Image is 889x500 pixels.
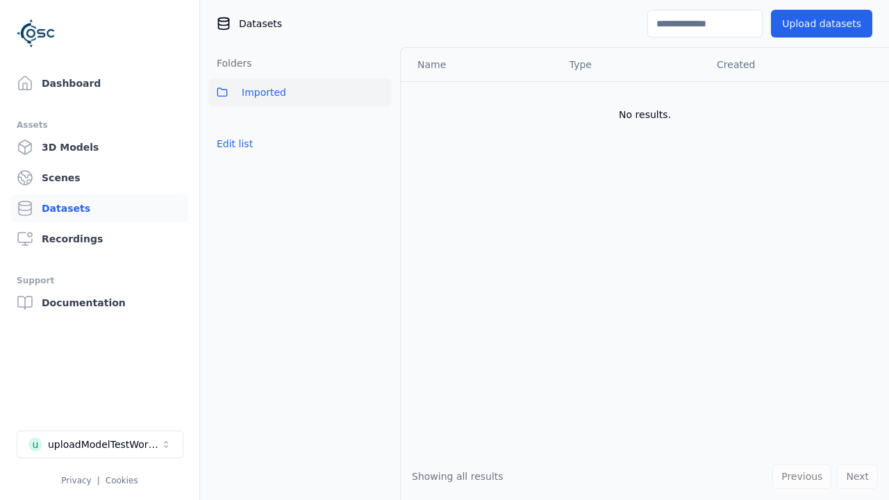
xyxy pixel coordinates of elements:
[17,272,183,289] div: Support
[401,81,889,148] td: No results.
[11,289,188,317] a: Documentation
[412,471,504,482] span: Showing all results
[11,69,188,97] a: Dashboard
[61,476,91,485] a: Privacy
[11,225,188,253] a: Recordings
[17,117,183,133] div: Assets
[106,476,138,485] a: Cookies
[11,133,188,161] a: 3D Models
[401,48,558,81] th: Name
[239,17,282,31] span: Datasets
[242,84,286,101] span: Imported
[17,14,56,53] img: Logo
[771,10,872,37] button: Upload datasets
[17,431,183,458] button: Select a workspace
[97,476,100,485] span: |
[208,56,252,70] h3: Folders
[706,48,867,81] th: Created
[558,48,706,81] th: Type
[11,194,188,222] a: Datasets
[11,164,188,192] a: Scenes
[48,437,160,451] div: uploadModelTestWorkspace
[208,131,261,156] button: Edit list
[28,437,42,451] div: u
[208,78,392,106] button: Imported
